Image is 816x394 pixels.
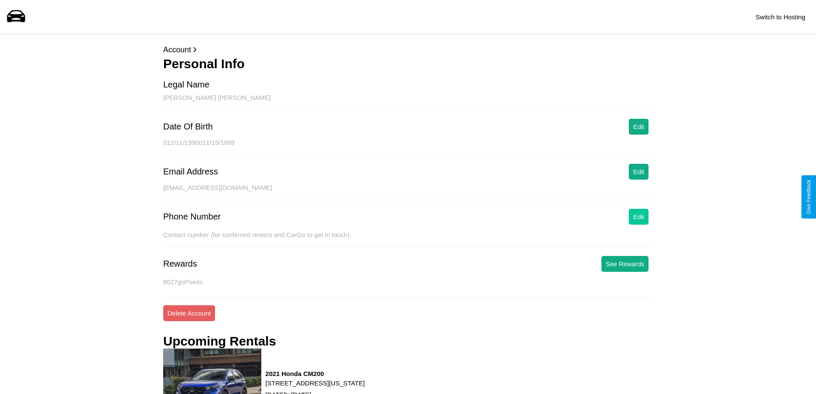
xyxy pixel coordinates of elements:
[163,139,653,155] div: 012/11/1990011/15/1999
[163,231,653,247] div: Contact number (for confirmed renters and CarGo to get in touch).
[163,212,221,222] div: Phone Number
[266,370,365,377] h3: 2021 Honda CM200
[163,80,209,90] div: Legal Name
[163,167,218,177] div: Email Address
[163,57,653,71] h3: Personal Info
[163,184,653,200] div: [EMAIL_ADDRESS][DOMAIN_NAME]
[163,259,197,269] div: Rewards
[163,276,653,288] p: 8027 goPoints
[751,9,810,25] button: Switch to Hosting
[629,164,649,180] button: Edit
[163,122,213,132] div: Date Of Birth
[266,377,365,389] p: [STREET_ADDRESS][US_STATE]
[629,119,649,135] button: Edit
[601,256,649,272] button: See Rewards
[163,94,653,110] div: [PERSON_NAME] [PERSON_NAME]
[163,305,215,321] button: Delete Account
[163,43,653,57] p: Account
[163,334,276,349] h3: Upcoming Rentals
[629,209,649,225] button: Edit
[806,180,812,214] div: Give Feedback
